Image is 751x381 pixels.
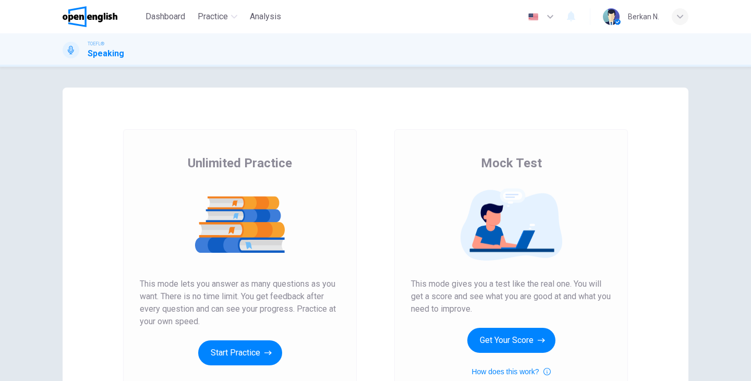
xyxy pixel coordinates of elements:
[467,328,555,353] button: Get Your Score
[140,278,340,328] span: This mode lets you answer as many questions as you want. There is no time limit. You get feedback...
[250,10,281,23] span: Analysis
[198,10,228,23] span: Practice
[193,7,241,26] button: Practice
[411,278,611,315] span: This mode gives you a test like the real one. You will get a score and see what you are good at a...
[88,47,124,60] h1: Speaking
[198,340,282,365] button: Start Practice
[481,155,542,171] span: Mock Test
[188,155,292,171] span: Unlimited Practice
[628,10,659,23] div: Berkan N.
[88,40,104,47] span: TOEFL®
[471,365,550,378] button: How does this work?
[141,7,189,26] button: Dashboard
[146,10,185,23] span: Dashboard
[246,7,285,26] button: Analysis
[63,6,117,27] img: OpenEnglish logo
[527,13,540,21] img: en
[603,8,620,25] img: Profile picture
[63,6,141,27] a: OpenEnglish logo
